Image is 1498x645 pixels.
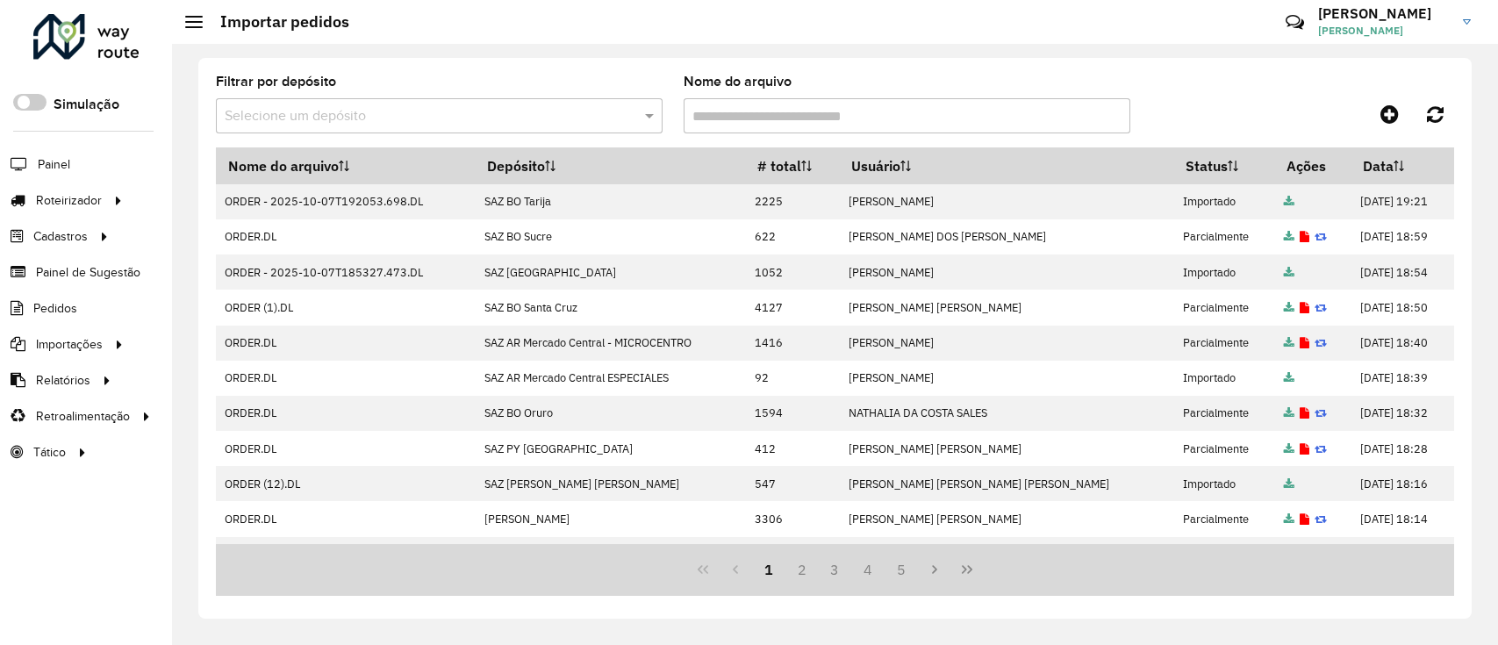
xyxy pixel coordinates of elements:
[1351,147,1453,184] th: Data
[1173,431,1274,466] td: Parcialmente
[1284,441,1294,456] a: Arquivo completo
[745,361,839,396] td: 92
[1284,370,1294,385] a: Arquivo completo
[839,361,1173,396] td: [PERSON_NAME]
[1300,441,1309,456] a: Exibir log de erros
[745,326,839,361] td: 1416
[38,155,70,174] span: Painel
[1173,219,1274,254] td: Parcialmente
[851,553,885,586] button: 4
[1351,290,1453,325] td: [DATE] 18:50
[216,71,336,92] label: Filtrar por depósito
[885,553,918,586] button: 5
[1284,512,1294,527] a: Arquivo completo
[216,219,475,254] td: ORDER.DL
[785,553,819,586] button: 2
[216,537,475,572] td: ORDER.DL
[1351,361,1453,396] td: [DATE] 18:39
[1173,501,1274,536] td: Parcialmente
[36,335,103,354] span: Importações
[1351,184,1453,219] td: [DATE] 19:21
[1284,335,1294,350] a: Arquivo completo
[475,396,745,431] td: SAZ BO Oruro
[839,290,1173,325] td: [PERSON_NAME] [PERSON_NAME]
[1318,23,1450,39] span: [PERSON_NAME]
[216,254,475,290] td: ORDER - 2025-10-07T185327.473.DL
[1315,229,1327,244] a: Reimportar
[684,71,792,92] label: Nome do arquivo
[216,290,475,325] td: ORDER (1).DL
[839,396,1173,431] td: NATHALIA DA COSTA SALES
[745,431,839,466] td: 412
[36,371,90,390] span: Relatórios
[33,443,66,462] span: Tático
[1300,335,1309,350] a: Exibir log de erros
[1318,5,1450,22] h3: [PERSON_NAME]
[1300,229,1309,244] a: Exibir log de erros
[1351,254,1453,290] td: [DATE] 18:54
[33,227,88,246] span: Cadastros
[839,219,1173,254] td: [PERSON_NAME] DOS [PERSON_NAME]
[54,94,119,115] label: Simulação
[745,147,839,184] th: # total
[475,219,745,254] td: SAZ BO Sucre
[745,396,839,431] td: 1594
[1351,501,1453,536] td: [DATE] 18:14
[1284,194,1294,209] a: Arquivo completo
[839,537,1173,572] td: GLAUCO [PERSON_NAME]
[1173,361,1274,396] td: Importado
[839,431,1173,466] td: [PERSON_NAME] [PERSON_NAME]
[1173,290,1274,325] td: Parcialmente
[1274,147,1351,184] th: Ações
[1276,4,1314,41] a: Contato Rápido
[216,501,475,536] td: ORDER.DL
[745,219,839,254] td: 622
[36,407,130,426] span: Retroalimentação
[745,466,839,501] td: 547
[1351,219,1453,254] td: [DATE] 18:59
[1173,466,1274,501] td: Importado
[745,254,839,290] td: 1052
[752,553,785,586] button: 1
[1284,300,1294,315] a: Arquivo completo
[839,147,1173,184] th: Usuário
[745,290,839,325] td: 4127
[1284,265,1294,280] a: Arquivo completo
[1351,396,1453,431] td: [DATE] 18:32
[475,184,745,219] td: SAZ BO Tarija
[475,254,745,290] td: SAZ [GEOGRAPHIC_DATA]
[475,147,745,184] th: Depósito
[839,254,1173,290] td: [PERSON_NAME]
[216,431,475,466] td: ORDER.DL
[950,553,984,586] button: Last Page
[1315,441,1327,456] a: Reimportar
[839,326,1173,361] td: [PERSON_NAME]
[745,537,839,572] td: 436
[475,290,745,325] td: SAZ BO Santa Cruz
[216,396,475,431] td: ORDER.DL
[1300,512,1309,527] a: Exibir log de erros
[1173,254,1274,290] td: Importado
[475,431,745,466] td: SAZ PY [GEOGRAPHIC_DATA]
[839,501,1173,536] td: [PERSON_NAME] [PERSON_NAME]
[1173,147,1274,184] th: Status
[1351,466,1453,501] td: [DATE] 18:16
[216,326,475,361] td: ORDER.DL
[36,191,102,210] span: Roteirizador
[216,147,475,184] th: Nome do arquivo
[475,326,745,361] td: SAZ AR Mercado Central - MICROCENTRO
[918,553,951,586] button: Next Page
[1300,300,1309,315] a: Exibir log de erros
[475,501,745,536] td: [PERSON_NAME]
[1284,229,1294,244] a: Arquivo completo
[1173,396,1274,431] td: Parcialmente
[1284,477,1294,491] a: Arquivo completo
[475,361,745,396] td: SAZ AR Mercado Central ESPECIALES
[1173,537,1274,572] td: Importado
[745,184,839,219] td: 2225
[1351,537,1453,572] td: [DATE] 18:04
[216,361,475,396] td: ORDER.DL
[1173,326,1274,361] td: Parcialmente
[216,466,475,501] td: ORDER (12).DL
[819,553,852,586] button: 3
